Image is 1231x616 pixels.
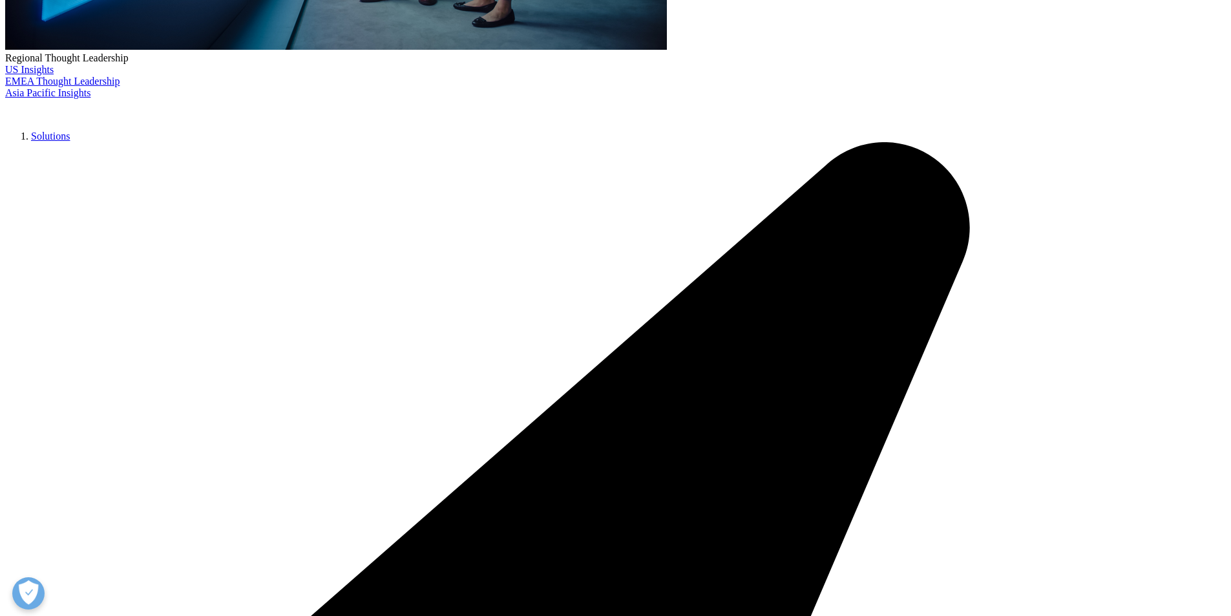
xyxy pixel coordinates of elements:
button: Otwórz Preferencje [12,577,45,610]
a: Asia Pacific Insights [5,87,90,98]
div: Regional Thought Leadership [5,52,1226,64]
a: EMEA Thought Leadership [5,76,120,87]
img: IQVIA Healthcare Information Technology and Pharma Clinical Research Company [5,99,109,118]
a: Solutions [31,131,70,142]
a: US Insights [5,64,54,75]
